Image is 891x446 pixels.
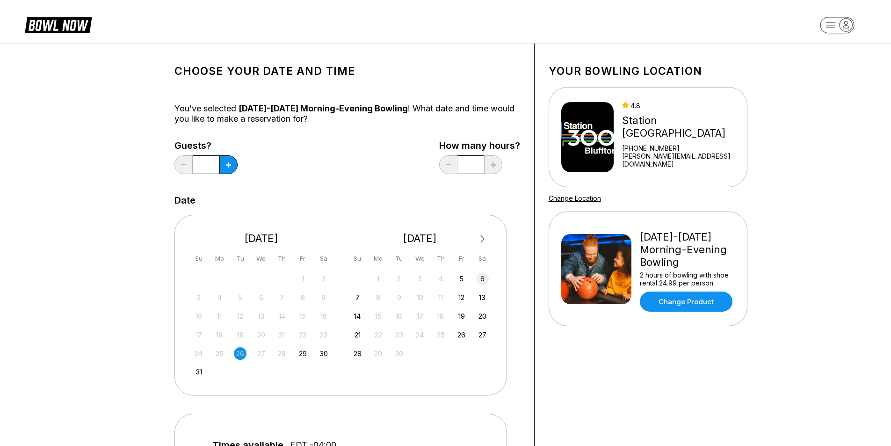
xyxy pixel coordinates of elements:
label: Guests? [174,140,238,151]
div: Not available Thursday, September 4th, 2025 [435,272,447,285]
div: Not available Tuesday, August 19th, 2025 [234,329,246,341]
div: Not available Monday, September 15th, 2025 [372,310,384,322]
div: Not available Friday, August 22nd, 2025 [297,329,309,341]
div: Choose Saturday, September 13th, 2025 [476,291,489,304]
div: [PHONE_NUMBER] [622,144,743,152]
div: Not available Wednesday, August 20th, 2025 [255,329,268,341]
div: Station [GEOGRAPHIC_DATA] [622,114,743,139]
div: Not available Saturday, August 9th, 2025 [317,291,330,304]
div: Su [192,252,205,265]
label: How many hours? [439,140,520,151]
div: Choose Sunday, September 14th, 2025 [351,310,364,322]
div: Not available Monday, September 29th, 2025 [372,347,384,360]
div: Choose Friday, September 26th, 2025 [455,329,468,341]
div: Not available Wednesday, August 13th, 2025 [255,310,268,322]
div: [DATE] [348,232,493,245]
div: We [255,252,268,265]
div: Not available Saturday, August 23rd, 2025 [317,329,330,341]
div: Not available Thursday, September 18th, 2025 [435,310,447,322]
div: You’ve selected ! What date and time would you like to make a reservation for? [174,103,520,124]
div: Not available Sunday, August 17th, 2025 [192,329,205,341]
div: Choose Friday, August 29th, 2025 [297,347,309,360]
div: Not available Monday, August 25th, 2025 [213,347,226,360]
div: Fr [297,252,309,265]
div: Not available Wednesday, September 3rd, 2025 [413,272,426,285]
div: Not available Monday, September 22nd, 2025 [372,329,384,341]
h1: Your bowling location [549,65,747,78]
div: Not available Wednesday, September 24th, 2025 [413,329,426,341]
div: Not available Thursday, August 14th, 2025 [275,310,288,322]
div: Choose Sunday, September 7th, 2025 [351,291,364,304]
div: Not available Monday, September 8th, 2025 [372,291,384,304]
a: [PERSON_NAME][EMAIL_ADDRESS][DOMAIN_NAME] [622,152,743,168]
div: Choose Sunday, September 28th, 2025 [351,347,364,360]
div: We [413,252,426,265]
div: Choose Saturday, September 6th, 2025 [476,272,489,285]
div: 2 hours of bowling with shoe rental 24.99 per person [640,271,735,287]
div: Choose Friday, September 12th, 2025 [455,291,468,304]
img: Station 300 Bluffton [561,102,614,172]
div: Tu [393,252,406,265]
div: Not available Saturday, August 16th, 2025 [317,310,330,322]
a: Change Location [549,194,601,202]
div: Not available Tuesday, September 2nd, 2025 [393,272,406,285]
div: Not available Monday, September 1st, 2025 [372,272,384,285]
div: Fr [455,252,468,265]
div: Sa [476,252,489,265]
div: Su [351,252,364,265]
div: Not available Thursday, August 28th, 2025 [275,347,288,360]
div: Not available Sunday, August 10th, 2025 [192,310,205,322]
div: Not available Tuesday, September 23rd, 2025 [393,329,406,341]
div: Not available Tuesday, September 9th, 2025 [393,291,406,304]
div: Not available Saturday, August 2nd, 2025 [317,272,330,285]
div: Choose Saturday, August 30th, 2025 [317,347,330,360]
div: Not available Friday, August 1st, 2025 [297,272,309,285]
a: Change Product [640,292,732,312]
div: Not available Tuesday, August 26th, 2025 [234,347,246,360]
div: Choose Friday, September 5th, 2025 [455,272,468,285]
div: 4.8 [622,102,743,110]
div: Not available Thursday, September 11th, 2025 [435,291,447,304]
div: Choose Sunday, September 21st, 2025 [351,329,364,341]
div: Th [275,252,288,265]
div: Not available Sunday, August 24th, 2025 [192,347,205,360]
div: Sa [317,252,330,265]
div: Not available Friday, August 15th, 2025 [297,310,309,322]
label: Date [174,195,196,205]
div: Mo [213,252,226,265]
span: [DATE]-[DATE] Morning-Evening Bowling [239,103,408,113]
div: Choose Friday, September 19th, 2025 [455,310,468,322]
div: Not available Sunday, August 3rd, 2025 [192,291,205,304]
div: Not available Monday, August 4th, 2025 [213,291,226,304]
div: Mo [372,252,384,265]
div: Not available Friday, August 8th, 2025 [297,291,309,304]
div: Not available Monday, August 11th, 2025 [213,310,226,322]
div: month 2025-08 [191,271,332,379]
h1: Choose your Date and time [174,65,520,78]
div: Tu [234,252,246,265]
div: Choose Sunday, August 31st, 2025 [192,366,205,378]
div: Not available Monday, August 18th, 2025 [213,329,226,341]
div: Th [435,252,447,265]
div: Not available Tuesday, August 12th, 2025 [234,310,246,322]
div: Not available Wednesday, September 10th, 2025 [413,291,426,304]
div: [DATE]-[DATE] Morning-Evening Bowling [640,231,735,269]
div: Not available Thursday, August 7th, 2025 [275,291,288,304]
img: Friday-Sunday Morning-Evening Bowling [561,234,631,304]
div: Not available Tuesday, September 16th, 2025 [393,310,406,322]
div: Not available Wednesday, September 17th, 2025 [413,310,426,322]
div: [DATE] [189,232,334,245]
div: Not available Thursday, September 25th, 2025 [435,329,447,341]
div: Not available Tuesday, September 30th, 2025 [393,347,406,360]
div: Not available Tuesday, August 5th, 2025 [234,291,246,304]
div: Choose Saturday, September 27th, 2025 [476,329,489,341]
div: Not available Wednesday, August 6th, 2025 [255,291,268,304]
div: Not available Wednesday, August 27th, 2025 [255,347,268,360]
div: month 2025-09 [350,271,490,360]
div: Choose Saturday, September 20th, 2025 [476,310,489,322]
div: Not available Thursday, August 21st, 2025 [275,329,288,341]
button: Next Month [475,232,490,247]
